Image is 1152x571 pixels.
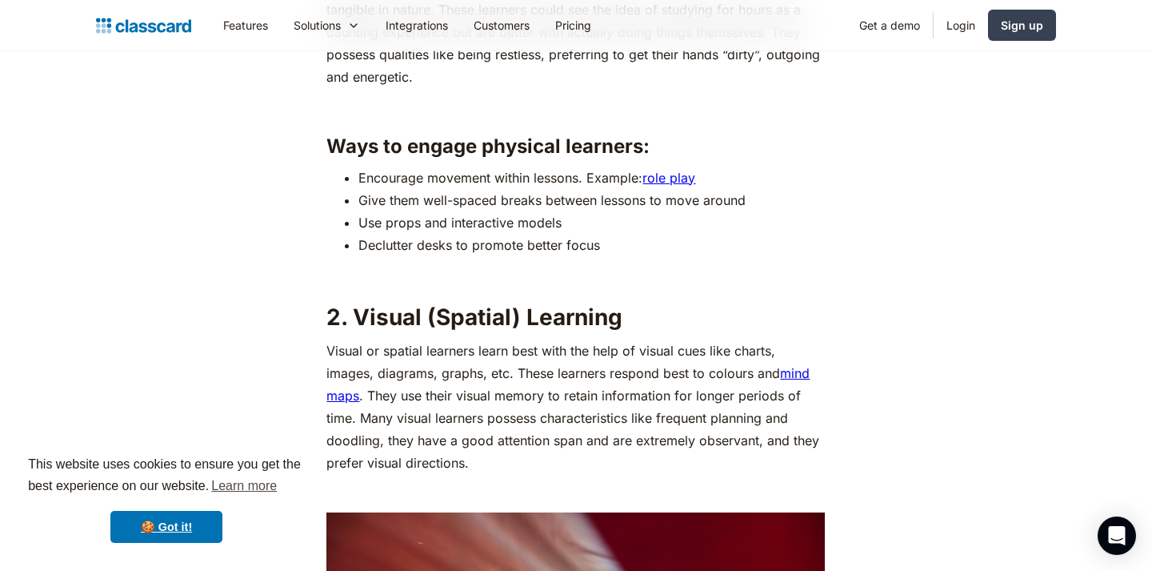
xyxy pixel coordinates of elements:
a: learn more about cookies [209,474,279,498]
div: Open Intercom Messenger [1098,517,1136,555]
span: This website uses cookies to ensure you get the best experience on our website. [28,455,305,498]
a: Customers [461,7,542,43]
div: Solutions [281,7,373,43]
p: ‍ [326,482,825,505]
a: home [96,14,191,37]
a: Get a demo [846,7,933,43]
div: Solutions [294,17,341,34]
li: Give them well-spaced breaks between lessons to move around [358,189,825,211]
p: ‍ [326,96,825,119]
div: Sign up [1001,17,1043,34]
a: Sign up [988,10,1056,41]
strong: 2. Visual (Spatial) Learning [326,304,622,331]
a: role play [642,170,695,186]
li: Declutter desks to promote better focus [358,234,825,256]
a: Features [210,7,281,43]
strong: Ways to engage physical learners: [326,135,650,158]
a: Login [934,7,988,43]
p: Visual or spatial learners learn best with the help of visual cues like charts, images, diagrams,... [326,340,825,474]
a: dismiss cookie message [110,511,222,543]
li: Use props and interactive models [358,211,825,234]
a: Pricing [542,7,604,43]
a: Integrations [373,7,461,43]
li: Encourage movement within lessons. Example: [358,167,825,189]
div: cookieconsent [13,440,320,558]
